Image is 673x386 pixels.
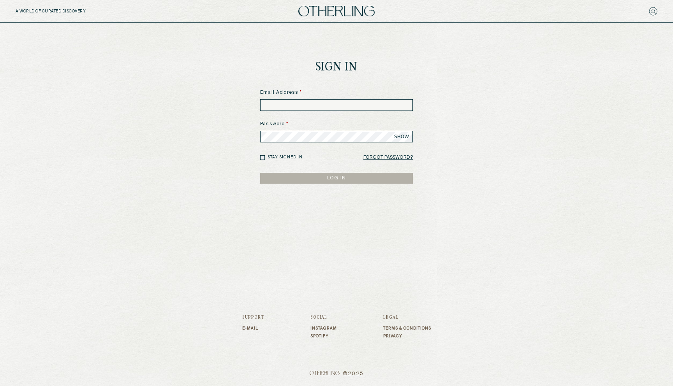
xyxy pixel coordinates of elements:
label: Email Address [260,89,413,96]
label: Password [260,121,413,128]
a: Terms & Conditions [383,326,431,331]
a: Instagram [310,326,337,331]
button: LOG IN [260,173,413,184]
h1: Sign In [315,61,358,74]
label: Stay signed in [268,154,303,160]
h3: Social [310,315,337,320]
span: © 2025 [242,371,431,377]
a: Spotify [310,334,337,339]
h3: Legal [383,315,431,320]
h5: A WORLD OF CURATED DISCOVERY. [16,9,120,14]
a: E-mail [242,326,264,331]
img: logo [298,6,375,16]
a: Forgot Password? [363,152,413,163]
span: SHOW [394,133,409,140]
a: Privacy [383,334,431,339]
h3: Support [242,315,264,320]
